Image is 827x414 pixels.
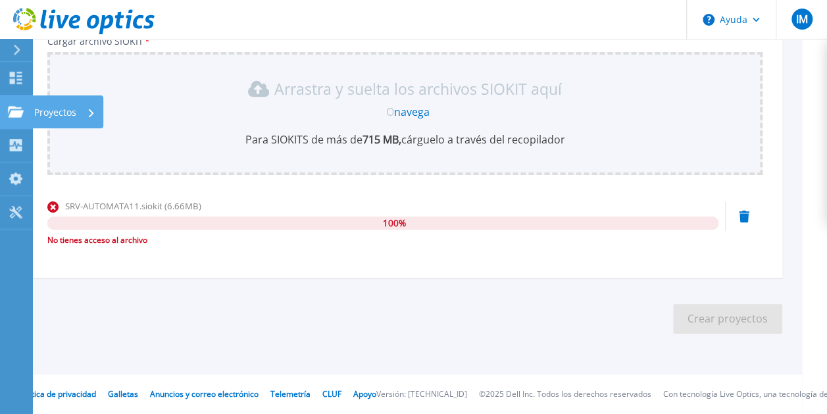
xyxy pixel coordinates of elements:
[383,217,399,229] font: 100
[55,78,755,147] div: Arrastra y suelta los archivos SIOKIT aquí OnavegaPara SIOKITS de más de715 MB,cárguelo a través ...
[353,388,376,400] a: Apoyo
[363,132,401,147] b: 715 MB,
[47,35,143,47] font: Cargar archivo SIOKIT
[486,388,651,400] font: 2025 Dell Inc. Todos los derechos reservados
[394,105,430,119] a: navega
[795,14,807,24] span: IM
[386,105,394,119] span: O
[270,388,311,400] a: Telemetría
[383,217,406,230] span: %
[47,234,718,247] div: No tienes acceso al archivo
[55,132,755,147] p: Para SIOKITS de más de cárguelo a través del recopilador
[18,388,96,400] a: Política de privacidad
[479,390,651,399] li: ©
[150,388,259,400] a: Anuncios y correo electrónico
[720,12,747,28] font: Ayuda
[673,304,782,334] button: Crear proyectos
[65,200,201,212] span: SRV-AUTOMATA11.siokit (6.66MB)
[274,78,562,99] font: Arrastra y suelta los archivos SIOKIT aquí
[108,388,138,400] a: Galletas
[34,95,76,130] p: Proyectos
[322,388,341,400] a: CLUF
[376,390,467,399] li: Versión: [TECHNICAL_ID]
